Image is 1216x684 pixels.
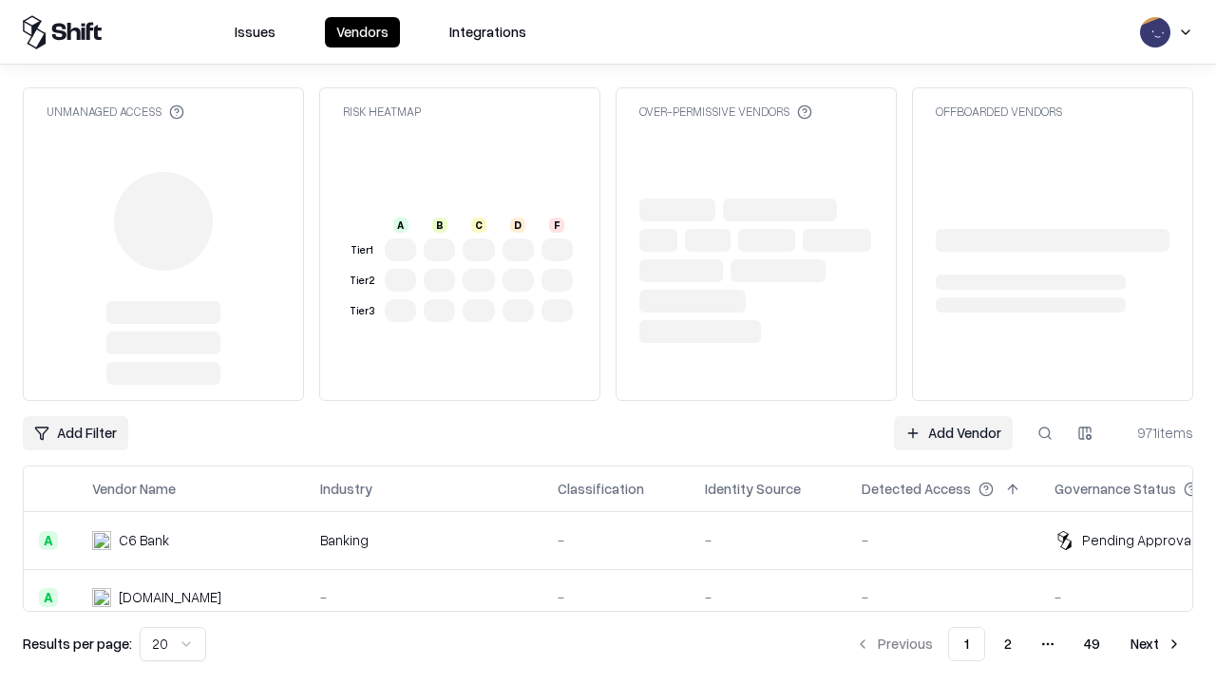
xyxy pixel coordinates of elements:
[23,416,128,450] button: Add Filter
[1082,530,1194,550] div: Pending Approval
[558,587,674,607] div: -
[936,104,1062,120] div: Offboarded Vendors
[119,587,221,607] div: [DOMAIN_NAME]
[320,587,527,607] div: -
[393,218,408,233] div: A
[320,479,372,499] div: Industry
[862,479,971,499] div: Detected Access
[320,530,527,550] div: Banking
[92,588,111,607] img: pathfactory.com
[347,303,377,319] div: Tier 3
[325,17,400,47] button: Vendors
[894,416,1013,450] a: Add Vendor
[223,17,287,47] button: Issues
[705,530,831,550] div: -
[47,104,184,120] div: Unmanaged Access
[862,587,1024,607] div: -
[549,218,564,233] div: F
[23,634,132,654] p: Results per page:
[438,17,538,47] button: Integrations
[432,218,447,233] div: B
[347,242,377,258] div: Tier 1
[558,479,644,499] div: Classification
[1119,627,1193,661] button: Next
[119,530,169,550] div: C6 Bank
[639,104,812,120] div: Over-Permissive Vendors
[844,627,1193,661] nav: pagination
[705,587,831,607] div: -
[1117,423,1193,443] div: 971 items
[92,531,111,550] img: C6 Bank
[1069,627,1115,661] button: 49
[471,218,486,233] div: C
[347,273,377,289] div: Tier 2
[510,218,525,233] div: D
[39,531,58,550] div: A
[558,530,674,550] div: -
[343,104,421,120] div: Risk Heatmap
[39,588,58,607] div: A
[1054,479,1176,499] div: Governance Status
[862,530,1024,550] div: -
[705,479,801,499] div: Identity Source
[92,479,176,499] div: Vendor Name
[989,627,1027,661] button: 2
[948,627,985,661] button: 1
